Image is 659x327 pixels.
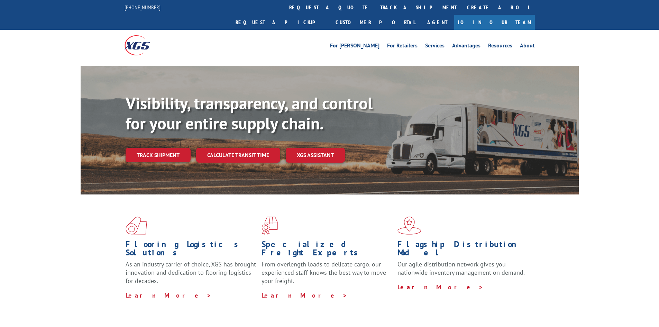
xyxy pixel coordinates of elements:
a: Track shipment [126,148,191,162]
a: Customer Portal [330,15,420,30]
a: [PHONE_NUMBER] [125,4,161,11]
span: Our agile distribution network gives you nationwide inventory management on demand. [397,260,525,276]
a: For [PERSON_NAME] [330,43,379,51]
a: Resources [488,43,512,51]
a: Calculate transit time [196,148,280,163]
a: Learn More > [126,291,212,299]
a: Agent [420,15,454,30]
a: Services [425,43,445,51]
img: xgs-icon-flagship-distribution-model-red [397,217,421,235]
a: For Retailers [387,43,418,51]
span: As an industry carrier of choice, XGS has brought innovation and dedication to flooring logistics... [126,260,256,285]
a: Advantages [452,43,480,51]
a: Join Our Team [454,15,535,30]
b: Visibility, transparency, and control for your entire supply chain. [126,92,373,134]
h1: Specialized Freight Experts [262,240,392,260]
img: xgs-icon-focused-on-flooring-red [262,217,278,235]
h1: Flagship Distribution Model [397,240,528,260]
p: From overlength loads to delicate cargo, our experienced staff knows the best way to move your fr... [262,260,392,291]
a: About [520,43,535,51]
h1: Flooring Logistics Solutions [126,240,256,260]
a: Learn More > [397,283,484,291]
img: xgs-icon-total-supply-chain-intelligence-red [126,217,147,235]
a: Request a pickup [230,15,330,30]
a: XGS ASSISTANT [286,148,345,163]
a: Learn More > [262,291,348,299]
